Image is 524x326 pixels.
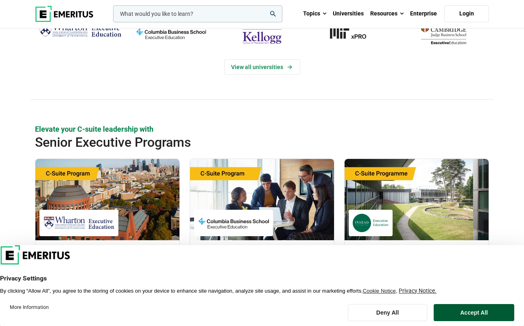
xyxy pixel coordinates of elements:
a: View Universities [224,59,300,75]
img: Global C-Suite Program | Online Leadership Course [35,159,179,240]
h2: Senior Executive Programs [35,134,443,150]
img: columbia-business-school [130,20,212,47]
img: Columbia Business School Executive Education [198,214,269,232]
img: Wharton Executive Education [39,20,122,40]
a: MIT-xPRO [312,20,394,47]
h4: Columbia Business School Executive Education [194,244,330,251]
img: INSEAD Executive Education [353,214,389,232]
p: Elevate your C-suite leadership with [35,124,489,134]
img: MIT xPRO [312,20,394,47]
a: Leadership Course by INSEAD Executive Education - October 14, 2025 INSEAD Executive Education INS... [345,159,489,291]
img: Chief Strategy Officer (CSO) Programme | Online Leadership Course [345,159,489,240]
a: Login [444,5,489,22]
input: woocommerce-product-search-field-0 [113,5,282,22]
h4: INSEAD Executive Education [349,244,485,251]
img: northwestern-kellogg [221,20,303,47]
img: Wharton Executive Education [44,214,114,232]
a: Leadership Course by Wharton Executive Education - September 24, 2025 Wharton Executive Education... [35,159,179,291]
a: Finance Course by Columbia Business School Executive Education - September 29, 2025 Columbia Busi... [190,159,334,291]
img: cambridge-judge-business-school [402,20,485,47]
img: Chief Financial Officer Program | Online Finance Course [190,159,334,240]
h4: [PERSON_NAME] Executive Education [39,244,175,251]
